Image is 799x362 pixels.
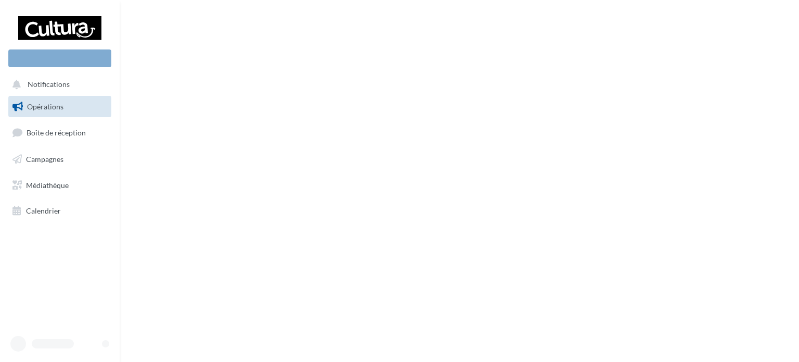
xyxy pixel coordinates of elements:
div: Nouvelle campagne [8,49,111,67]
span: Médiathèque [26,180,69,189]
a: Opérations [6,96,113,118]
a: Calendrier [6,200,113,222]
span: Notifications [28,80,70,89]
span: Campagnes [26,155,63,164]
a: Médiathèque [6,174,113,196]
span: Boîte de réception [27,128,86,137]
span: Calendrier [26,206,61,215]
a: Boîte de réception [6,121,113,144]
span: Opérations [27,102,63,111]
a: Campagnes [6,148,113,170]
